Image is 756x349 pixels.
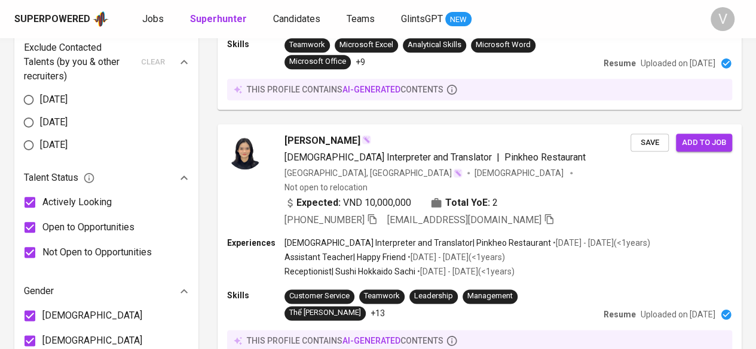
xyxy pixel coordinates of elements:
[284,237,551,249] p: [DEMOGRAPHIC_DATA] Interpreter and Translator | Pinkheo Restaurant
[492,196,498,210] span: 2
[284,196,411,210] div: VND 10,000,000
[630,134,669,152] button: Save
[24,284,54,298] p: Gender
[284,265,415,277] p: Receptionist | Sushi Hokkaido Sachi
[347,13,375,24] span: Teams
[356,56,365,68] p: +9
[406,251,505,263] p: • [DATE] - [DATE] ( <1 years )
[42,333,142,348] span: [DEMOGRAPHIC_DATA]
[247,335,443,347] p: this profile contains contents
[342,336,400,345] span: AI-generated
[247,84,443,95] p: this profile contains contents
[40,138,68,152] span: [DATE]
[401,12,472,27] a: GlintsGPT NEW
[284,181,368,193] p: Not open to relocation
[362,135,371,144] img: magic_wand.svg
[387,214,541,226] span: [EMAIL_ADDRESS][DOMAIN_NAME]
[190,12,249,27] a: Superhunter
[641,57,715,69] p: Uploaded on [DATE]
[227,134,263,169] img: aece1c52419eabdbe83728f39a99c4f8.jpg
[24,41,134,84] p: Exclude Contacted Talents (by you & other recruiters)
[227,38,284,50] p: Skills
[475,167,565,179] span: [DEMOGRAPHIC_DATA]
[93,10,109,28] img: app logo
[142,13,164,24] span: Jobs
[445,196,490,210] b: Total YoE:
[453,168,463,178] img: magic_wand.svg
[476,39,531,51] div: Microsoft Word
[504,152,586,163] span: Pinkheo Restaurant
[284,167,463,179] div: [GEOGRAPHIC_DATA], [GEOGRAPHIC_DATA]
[142,12,166,27] a: Jobs
[40,115,68,129] span: [DATE]
[364,291,400,302] div: Teamwork
[467,291,513,302] div: Management
[289,307,361,319] div: Thể [PERSON_NAME]
[284,152,492,163] span: [DEMOGRAPHIC_DATA] Interpreter and Translator
[289,39,325,51] div: Teamwork
[227,289,284,301] p: Skills
[42,220,134,234] span: Open to Opportunities
[273,12,323,27] a: Candidates
[14,10,109,28] a: Superpoweredapp logo
[415,265,515,277] p: • [DATE] - [DATE] ( <1 years )
[347,12,377,27] a: Teams
[284,251,406,263] p: Assistant Teacher | Happy Friend
[289,56,346,67] div: Microsoft Office
[408,39,461,51] div: Analytical Skills
[339,39,393,51] div: Microsoft Excel
[24,166,189,190] div: Talent Status
[289,291,350,302] div: Customer Service
[551,237,650,249] p: • [DATE] - [DATE] ( <1 years )
[296,196,341,210] b: Expected:
[42,245,152,260] span: Not Open to Opportunities
[604,57,636,69] p: Resume
[371,307,385,319] p: +13
[24,41,189,84] div: Exclude Contacted Talents (by you & other recruiters)clear
[42,308,142,323] span: [DEMOGRAPHIC_DATA]
[40,92,68,107] span: [DATE]
[24,171,95,185] span: Talent Status
[604,308,636,320] p: Resume
[682,136,726,150] span: Add to job
[641,308,715,320] p: Uploaded on [DATE]
[401,13,443,24] span: GlintsGPT
[190,13,247,24] b: Superhunter
[342,85,400,94] span: AI-generated
[227,237,284,249] p: Experiences
[445,14,472,26] span: NEW
[42,195,112,209] span: Actively Looking
[24,279,189,303] div: Gender
[284,134,360,148] span: [PERSON_NAME]
[711,7,734,31] div: V
[284,214,365,226] span: [PHONE_NUMBER]
[676,134,732,152] button: Add to job
[273,13,320,24] span: Candidates
[497,150,500,165] span: |
[636,136,663,150] span: Save
[414,291,453,302] div: Leadership
[14,13,90,26] div: Superpowered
